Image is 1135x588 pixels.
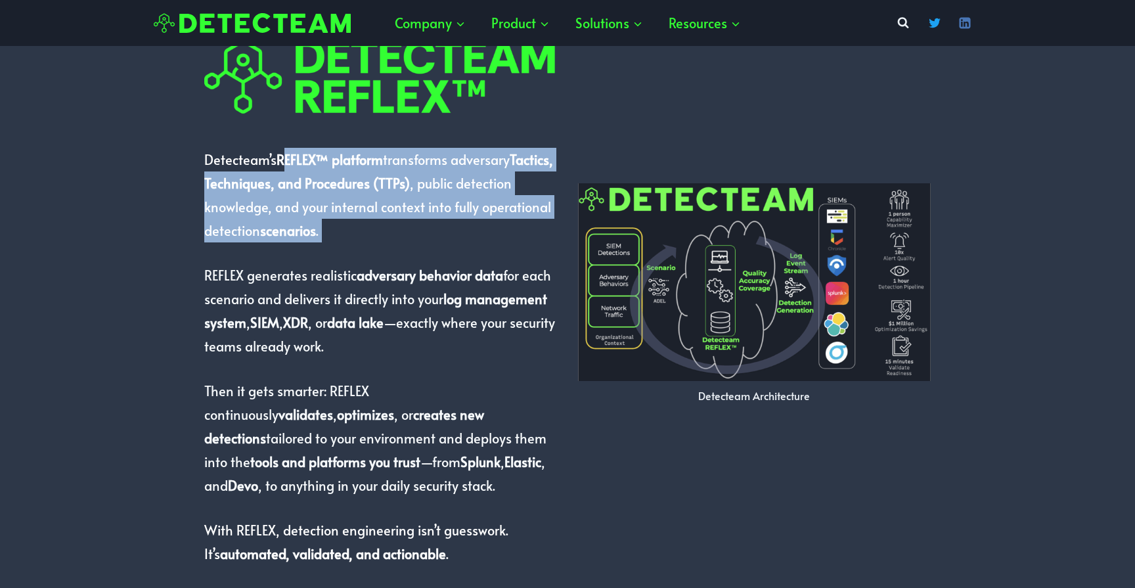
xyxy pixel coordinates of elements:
strong: Devo [228,476,258,495]
strong: Tactics, Techniques, and Procedures (TTPs) [204,150,553,192]
img: Detecteam [154,13,351,34]
p: Then it gets smarter: REFLEX continuously , , or tailored to your environment and deploys them in... [204,379,557,497]
strong: tools and platforms you trust [250,453,420,471]
button: Child menu of Solutions [562,3,656,43]
img: Detecteam Data Flow [578,183,931,382]
strong: Elastic [504,453,541,471]
strong: validates [278,405,333,424]
strong: data lake [327,313,384,332]
strong: adversary behavior data [357,266,503,284]
strong: Splunk [460,453,501,471]
a: Linkedin [952,10,978,36]
p: With REFLEX, detection engineering isn’t guesswork. It’s . [204,518,557,566]
strong: optimizes [337,405,394,424]
strong: scenarios [260,221,316,240]
strong: log management system [204,290,547,332]
strong: SIEM [250,313,279,332]
button: View Search Form [891,11,915,35]
strong: creates new detections [204,405,484,447]
nav: Primary [382,3,753,43]
strong: automated, validated, and actionable [220,545,446,563]
figcaption: Detecteam Architecture [578,386,931,405]
strong: XDR [283,313,308,332]
a: Twitter [922,10,948,36]
button: Child menu of Product [478,3,562,43]
button: Child menu of Resources [656,3,753,43]
button: Child menu of Company [382,3,478,43]
strong: REFLEX™ platform [277,150,383,169]
p: Detecteam’s transforms adversary , public detection knowledge, and your internal context into ful... [204,148,557,242]
p: REFLEX generates realistic for each scenario and delivers it directly into your , , , or —exactly... [204,263,557,358]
